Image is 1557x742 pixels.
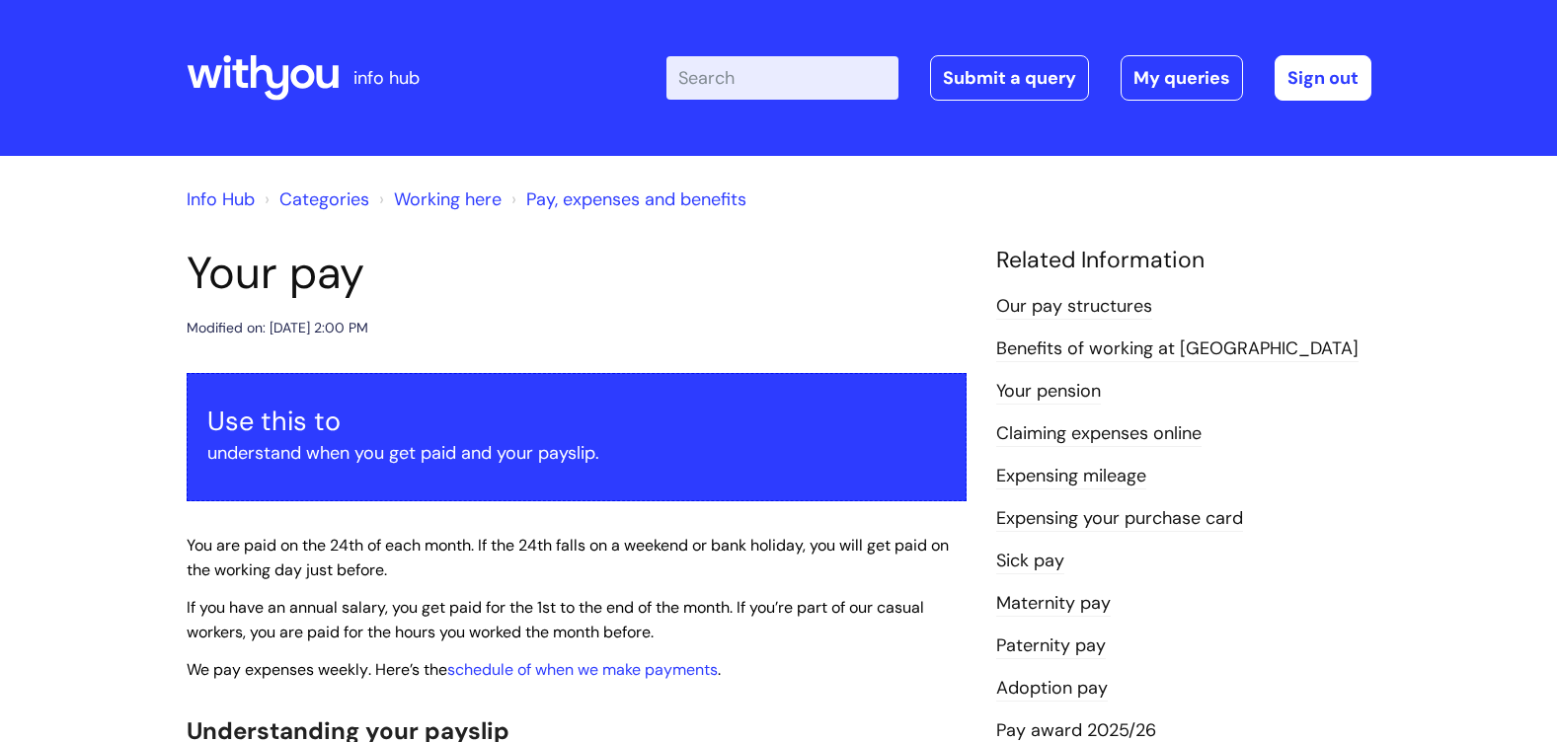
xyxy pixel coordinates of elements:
a: Paternity pay [996,633,1106,659]
a: schedule of when we make payments [447,659,718,680]
span: You are paid on the 24th of each month. If the 24th falls on a weekend or bank holiday, you will ... [187,535,949,580]
a: Your pension [996,379,1101,405]
h3: Use this to [207,406,946,437]
a: Submit a query [930,55,1089,101]
h1: Your pay [187,247,967,300]
span: . Here’s the . [187,659,721,680]
p: understand when you get paid and your payslip. [207,437,946,469]
a: My queries [1121,55,1243,101]
a: Expensing mileage [996,464,1146,489]
a: Adoption pay [996,676,1108,702]
a: Info Hub [187,187,255,211]
p: info hub [353,62,420,94]
a: Our pay structures [996,294,1152,320]
div: Modified on: [DATE] 2:00 PM [187,316,368,340]
a: Sign out [1275,55,1371,101]
h4: Related Information [996,247,1371,274]
a: Maternity pay [996,591,1111,617]
a: Benefits of working at [GEOGRAPHIC_DATA] [996,336,1359,362]
a: Categories [279,187,369,211]
a: Claiming expenses online [996,421,1202,447]
li: Solution home [260,184,369,215]
span: We pay expenses weekly [187,659,368,680]
a: Working here [394,187,502,211]
input: Search [666,56,898,100]
div: | - [666,55,1371,101]
a: Pay, expenses and benefits [526,187,746,211]
span: If you have an annual salary, you get paid for the 1st to the end of the month. If you’re part of... [187,597,924,642]
a: Sick pay [996,549,1064,574]
a: Expensing your purchase card [996,506,1243,532]
li: Working here [374,184,502,215]
li: Pay, expenses and benefits [506,184,746,215]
